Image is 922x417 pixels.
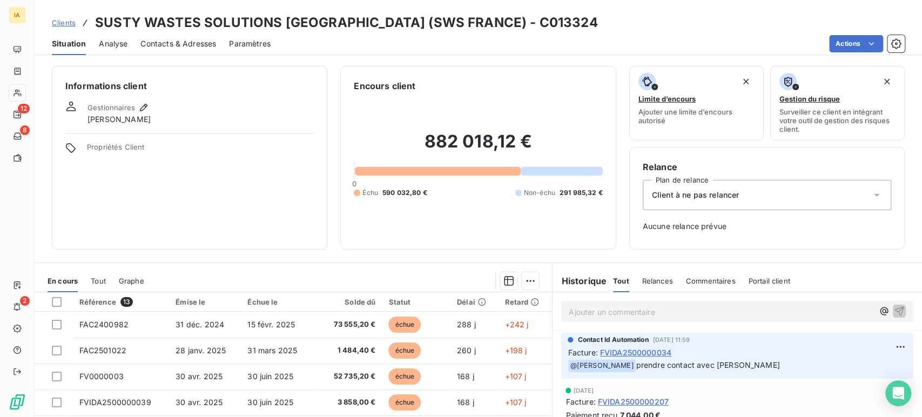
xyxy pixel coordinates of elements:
[457,320,476,329] span: 288 j
[636,360,780,369] span: prendre contact avec [PERSON_NAME]
[9,393,26,411] img: Logo LeanPay
[362,188,378,198] span: Échu
[247,372,293,381] span: 30 juin 2025
[457,398,474,407] span: 168 j
[643,160,891,173] h6: Relance
[176,372,223,381] span: 30 avr. 2025
[88,114,151,125] span: [PERSON_NAME]
[885,380,911,406] div: Open Intercom Messenger
[18,104,30,113] span: 12
[524,188,555,198] span: Non-échu
[638,107,755,125] span: Ajouter une limite d’encours autorisé
[91,277,106,285] span: Tout
[9,6,26,24] div: IA
[176,320,224,329] span: 31 déc. 2024
[352,179,356,188] span: 0
[52,17,76,28] a: Clients
[388,368,421,385] span: échue
[638,95,696,103] span: Limite d’encours
[140,38,216,49] span: Contacts & Adresses
[553,274,607,287] h6: Historique
[65,79,314,92] h6: Informations client
[87,143,314,158] span: Propriétés Client
[176,298,234,306] div: Émise le
[319,319,375,330] span: 73 555,20 €
[652,190,739,200] span: Client à ne pas relancer
[20,125,30,135] span: 8
[176,398,223,407] span: 30 avr. 2025
[388,342,421,359] span: échue
[382,188,427,198] span: 590 032,80 €
[573,387,594,394] span: [DATE]
[613,277,629,285] span: Tout
[388,298,444,306] div: Statut
[568,347,597,358] span: Facture :
[319,397,375,408] span: 3 858,00 €
[643,221,891,232] span: Aucune relance prévue
[504,372,526,381] span: +107 j
[52,38,86,49] span: Situation
[779,95,840,103] span: Gestion du risque
[642,277,673,285] span: Relances
[686,277,736,285] span: Commentaires
[354,131,602,163] h2: 882 018,12 €
[176,346,226,355] span: 28 janv. 2025
[504,298,546,306] div: Retard
[504,320,528,329] span: +242 j
[388,317,421,333] span: échue
[79,297,163,307] div: Référence
[319,298,375,306] div: Solde dû
[79,398,151,407] span: FVIDA2500000039
[120,297,133,307] span: 13
[770,66,905,140] button: Gestion du risqueSurveiller ce client en intégrant votre outil de gestion des risques client.
[566,396,595,407] span: Facture :
[600,347,671,358] span: FVIDA2500000034
[319,345,375,356] span: 1 484,40 €
[20,296,30,306] span: 2
[247,298,306,306] div: Échue le
[247,398,293,407] span: 30 juin 2025
[319,371,375,382] span: 52 735,20 €
[354,79,415,92] h6: Encours client
[99,38,127,49] span: Analyse
[749,277,790,285] span: Portail client
[229,38,271,49] span: Paramètres
[568,360,635,372] span: @ [PERSON_NAME]
[119,277,144,285] span: Graphe
[457,372,474,381] span: 168 j
[457,298,492,306] div: Délai
[829,35,883,52] button: Actions
[247,346,297,355] span: 31 mars 2025
[560,188,603,198] span: 291 985,32 €
[779,107,896,133] span: Surveiller ce client en intégrant votre outil de gestion des risques client.
[629,66,764,140] button: Limite d’encoursAjouter une limite d’encours autorisé
[79,320,129,329] span: FAC2400982
[504,398,526,407] span: +107 j
[653,337,690,343] span: [DATE] 11:59
[52,18,76,27] span: Clients
[95,13,597,32] h3: SUSTY WASTES SOLUTIONS [GEOGRAPHIC_DATA] (SWS FRANCE) - C013324
[48,277,78,285] span: En cours
[79,372,124,381] span: FV0000003
[457,346,476,355] span: 260 j
[598,396,669,407] span: FVIDA2500000207
[247,320,295,329] span: 15 févr. 2025
[88,103,135,112] span: Gestionnaires
[79,346,127,355] span: FAC2501022
[504,346,527,355] span: +198 j
[388,394,421,411] span: échue
[577,335,648,345] span: Contact Id Automation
